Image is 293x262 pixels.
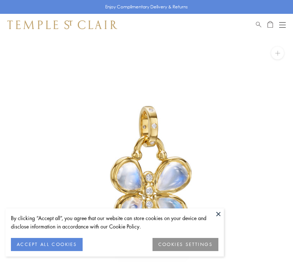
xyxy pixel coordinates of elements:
[11,238,83,251] button: ACCEPT ALL COOKIES
[105,3,188,11] p: Enjoy Complimentary Delivery & Returns
[279,20,286,29] button: Open navigation
[7,20,117,29] img: Temple St. Clair
[256,20,261,29] a: Search
[268,20,273,29] a: Open Shopping Bag
[11,214,218,231] div: By clicking “Accept all”, you agree that our website can store cookies on your device and disclos...
[153,238,218,251] button: COOKIES SETTINGS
